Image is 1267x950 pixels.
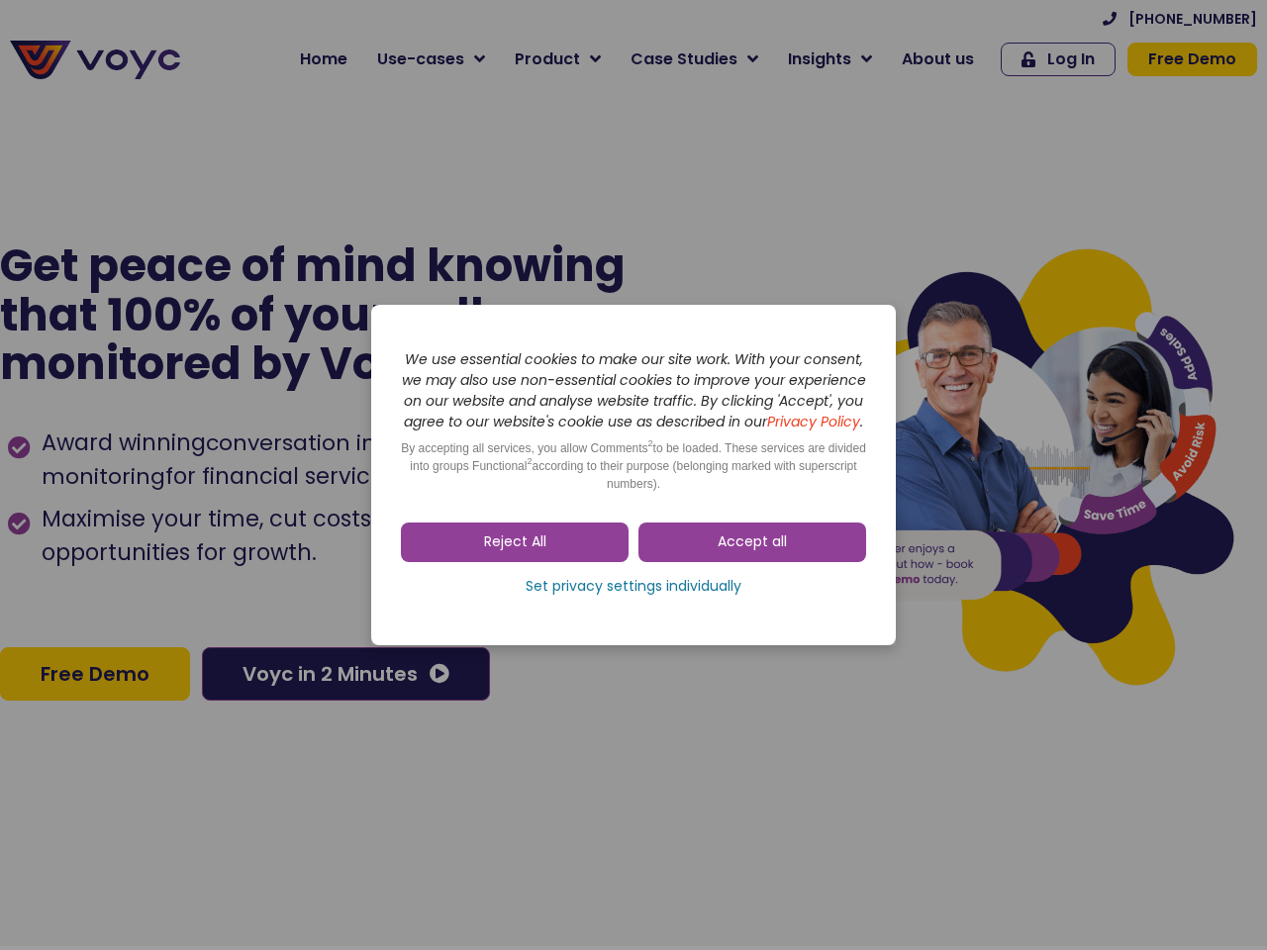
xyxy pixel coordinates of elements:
[484,532,546,552] span: Reject All
[648,438,653,448] sup: 2
[718,532,787,552] span: Accept all
[526,577,741,597] span: Set privacy settings individually
[401,572,866,602] a: Set privacy settings individually
[402,349,866,431] i: We use essential cookies to make our site work. With your consent, we may also use non-essential ...
[401,522,629,562] a: Reject All
[401,441,866,491] span: By accepting all services, you allow Comments to be loaded. These services are divided into group...
[638,522,866,562] a: Accept all
[527,456,532,466] sup: 2
[767,412,860,431] a: Privacy Policy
